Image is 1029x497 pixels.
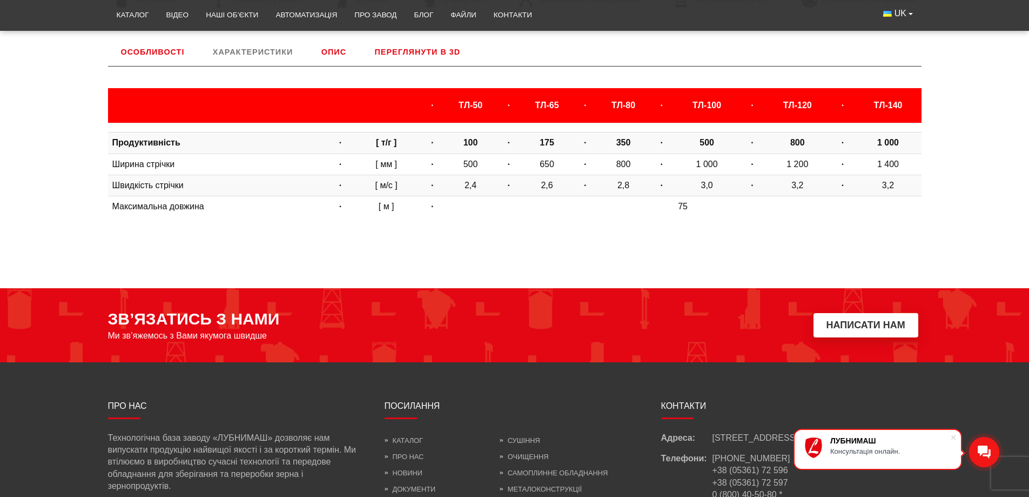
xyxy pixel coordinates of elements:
[597,175,650,196] td: 2,8
[661,401,707,410] span: Контакти
[712,432,798,444] span: [STREET_ADDRESS]
[108,310,280,328] span: ЗВ’ЯЗАТИСЬ З НАМИ
[508,160,510,169] strong: ·
[442,3,485,27] a: Файли
[108,401,147,410] span: Про нас
[540,138,554,147] b: 175
[712,478,788,487] a: +38 (05361) 72 597
[855,154,921,175] td: 1 400
[830,447,950,455] div: Консультація онлайн.
[584,138,586,147] strong: ·
[463,138,478,147] b: 100
[197,3,267,27] a: Наші об’єкти
[158,3,198,27] a: Відео
[597,154,650,175] td: 800
[873,101,902,110] b: TЛ-140
[339,160,341,169] strong: ·
[842,138,844,147] strong: ·
[108,3,158,27] a: Каталог
[108,175,328,196] td: Швидкість стрічки
[842,101,844,110] strong: ·
[385,469,422,477] a: Новини
[584,101,586,110] strong: ·
[751,160,753,169] strong: ·
[751,138,753,147] strong: ·
[339,181,341,190] strong: ·
[712,466,788,475] a: +38 (05361) 72 596
[445,154,497,175] td: 500
[352,175,420,196] td: [ м/с ]
[674,175,740,196] td: 3,0
[431,101,433,110] strong: ·
[764,154,831,175] td: 1 200
[883,11,892,17] img: Українська
[842,160,844,169] strong: ·
[790,138,805,147] b: 800
[830,436,950,445] div: ЛУБНИМАШ
[692,101,721,110] b: TЛ-100
[308,38,359,66] a: Опис
[108,154,328,175] td: Ширина стрічки
[875,3,921,24] button: UK
[267,3,346,27] a: Автоматизація
[112,138,180,147] b: Продуктивність
[346,3,405,27] a: Про завод
[108,331,267,341] span: Ми зв’яжемось з Вами якумога швидше
[405,3,442,27] a: Блог
[385,436,423,445] a: Каталог
[362,38,474,66] a: Переглянути в 3D
[485,3,541,27] a: Контакти
[431,138,433,147] strong: ·
[813,313,918,337] button: Написати нам
[674,154,740,175] td: 1 000
[352,196,420,217] td: [ м ]
[521,175,573,196] td: 2,6
[535,101,559,110] b: TЛ-65
[764,175,831,196] td: 3,2
[385,453,424,461] a: Про нас
[521,154,573,175] td: 650
[200,38,306,66] a: Характеристики
[661,101,663,110] strong: ·
[339,138,341,147] strong: ·
[842,181,844,190] strong: ·
[508,101,510,110] strong: ·
[376,138,397,147] b: [ т/г ]
[508,181,510,190] strong: ·
[108,38,198,66] a: Особливості
[431,202,433,211] strong: ·
[500,485,582,493] a: Металоконструкції
[584,160,586,169] strong: ·
[352,154,420,175] td: [ мм ]
[661,432,712,444] span: Адреса:
[700,138,714,147] b: 500
[661,138,663,147] strong: ·
[108,196,328,217] td: Максимальна довжина
[661,160,663,169] strong: ·
[500,469,608,477] a: Самоплинне обладнання
[431,181,433,190] strong: ·
[855,175,921,196] td: 3,2
[611,101,635,110] b: TЛ-80
[385,401,440,410] span: Посилання
[500,436,540,445] a: Сушіння
[584,181,586,190] strong: ·
[751,181,753,190] strong: ·
[445,196,922,217] td: 75
[459,101,482,110] b: TЛ-50
[712,454,790,463] a: [PHONE_NUMBER]
[108,432,368,493] p: Технологічна база заводу «ЛУБНИМАШ» дозволяє нам випускати продукцію найвищої якості і за коротки...
[616,138,631,147] b: 350
[431,160,433,169] strong: ·
[895,8,906,19] span: UK
[385,485,436,493] a: Документи
[661,181,663,190] strong: ·
[751,101,753,110] strong: ·
[445,175,497,196] td: 2,4
[339,202,341,211] strong: ·
[783,101,812,110] b: TЛ-120
[877,138,899,147] b: 1 000
[500,453,549,461] a: Очищення
[508,138,510,147] strong: ·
